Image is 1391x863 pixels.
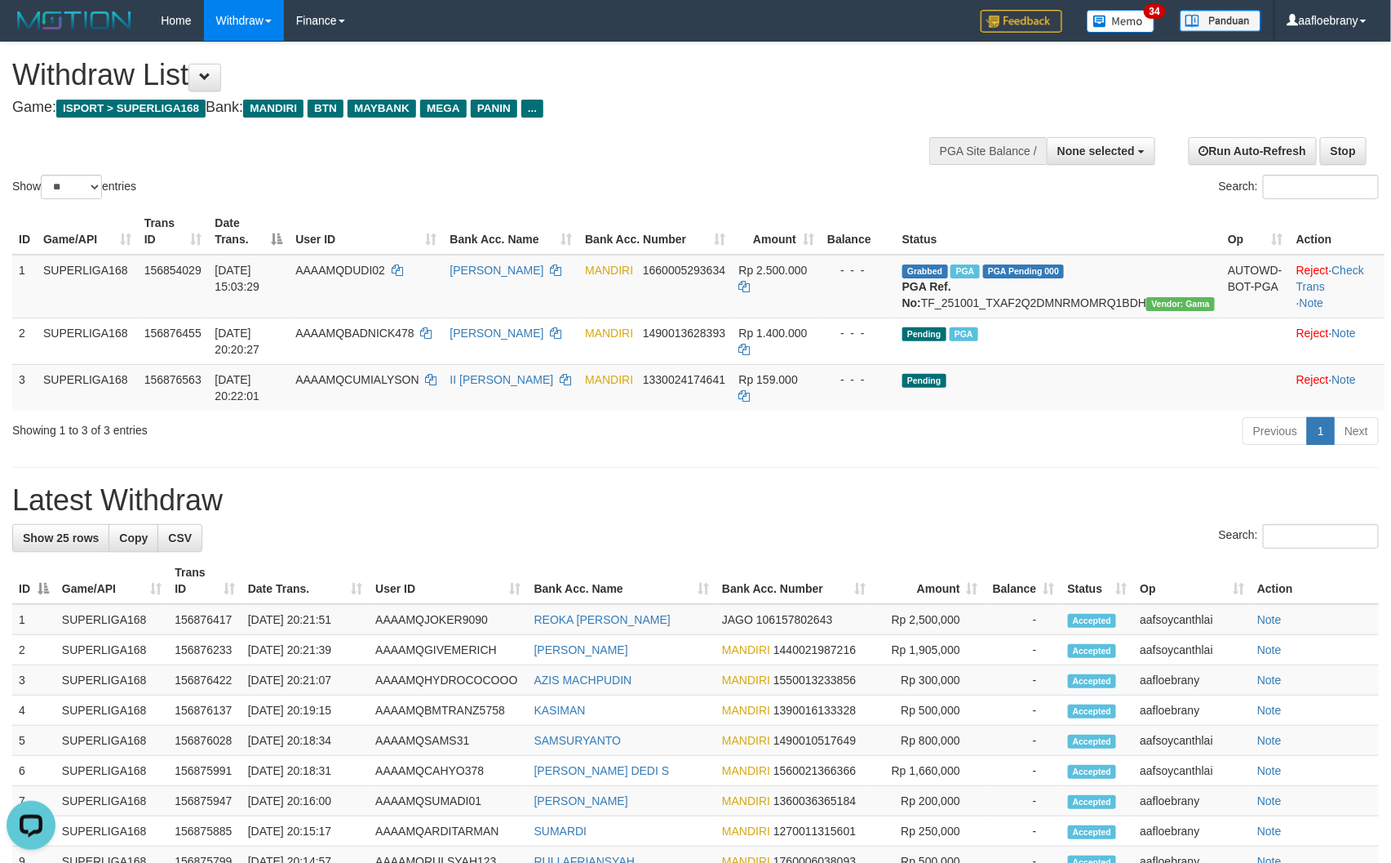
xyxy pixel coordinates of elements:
[420,100,467,118] span: MEGA
[773,794,856,807] span: Copy 1360036365184 to clipboard
[1263,524,1379,549] input: Search:
[41,175,102,199] select: Showentries
[1068,644,1117,658] span: Accepted
[12,558,55,604] th: ID: activate to sort column descending
[12,756,55,786] td: 6
[208,208,289,255] th: Date Trans.: activate to sort column descending
[1332,327,1357,340] a: Note
[773,825,856,838] span: Copy 1270011315601 to clipboard
[1320,137,1367,165] a: Stop
[534,704,586,717] a: KASIMAN
[241,635,369,665] td: [DATE] 20:21:39
[985,665,1061,696] td: -
[295,264,385,277] span: AAAAMQDUDI02
[534,613,671,626] a: REOKA [PERSON_NAME]
[1257,704,1282,717] a: Note
[1133,665,1251,696] td: aafloebrany
[1219,175,1379,199] label: Search:
[985,696,1061,726] td: -
[109,524,158,552] a: Copy
[12,635,55,665] td: 2
[773,764,856,777] span: Copy 1560021366366 to clipboard
[1133,635,1251,665] td: aafsoycanthlai
[902,374,946,388] span: Pending
[1290,364,1384,411] td: ·
[1257,734,1282,747] a: Note
[578,208,732,255] th: Bank Acc. Number: activate to sort column ascending
[1047,137,1155,165] button: None selected
[369,756,527,786] td: AAAAMQCAHYO378
[872,726,985,756] td: Rp 800,000
[1257,674,1282,687] a: Note
[12,484,1379,517] h1: Latest Withdraw
[243,100,303,118] span: MANDIRI
[950,327,978,341] span: Marked by aafsoycanthlai
[872,665,985,696] td: Rp 300,000
[1296,327,1329,340] a: Reject
[1133,816,1251,847] td: aafloebrany
[715,558,872,604] th: Bank Acc. Number: activate to sort column ascending
[821,208,896,255] th: Balance
[1146,297,1215,311] span: Vendor URL: https://trx31.1velocity.biz
[1221,208,1290,255] th: Op: activate to sort column ascending
[722,794,770,807] span: MANDIRI
[1257,613,1282,626] a: Note
[1068,674,1117,688] span: Accepted
[168,726,241,756] td: 156876028
[1332,373,1357,386] a: Note
[773,704,856,717] span: Copy 1390016133328 to clipboard
[7,7,55,56] button: Open LiveChat chat widget
[872,635,985,665] td: Rp 1,905,000
[1068,614,1117,628] span: Accepted
[12,175,136,199] label: Show entries
[144,327,202,340] span: 156876455
[643,264,725,277] span: Copy 1660005293634 to clipboard
[55,604,168,635] td: SUPERLIGA168
[827,371,889,388] div: - - -
[168,635,241,665] td: 156876233
[37,364,138,411] td: SUPERLIGA168
[450,373,554,386] a: II [PERSON_NAME]
[12,604,55,635] td: 1
[241,696,369,726] td: [DATE] 20:19:15
[1307,417,1335,445] a: 1
[168,696,241,726] td: 156876137
[450,327,544,340] a: [PERSON_NAME]
[12,8,136,33] img: MOTION_logo.png
[12,364,37,411] td: 3
[55,786,168,816] td: SUPERLIGA168
[1068,705,1117,718] span: Accepted
[902,327,946,341] span: Pending
[950,265,979,278] span: Marked by aafsoycanthlai
[55,756,168,786] td: SUPERLIGA168
[902,280,951,309] b: PGA Ref. No:
[55,558,168,604] th: Game/API: activate to sort column ascending
[12,416,567,438] div: Showing 1 to 3 of 3 entries
[1290,255,1384,318] td: · ·
[241,558,369,604] th: Date Trans.: activate to sort column ascending
[1257,794,1282,807] a: Note
[23,532,99,545] span: Show 25 rows
[1133,696,1251,726] td: aafloebrany
[929,137,1047,165] div: PGA Site Balance /
[12,524,109,552] a: Show 25 rows
[1133,786,1251,816] td: aafloebrany
[534,794,628,807] a: [PERSON_NAME]
[585,264,633,277] span: MANDIRI
[295,373,419,386] span: AAAAMQCUMIALYSON
[1296,264,1364,293] a: Check Trans
[534,734,622,747] a: SAMSURYANTO
[444,208,579,255] th: Bank Acc. Name: activate to sort column ascending
[1221,255,1290,318] td: AUTOWD-BOT-PGA
[1068,735,1117,749] span: Accepted
[215,264,259,293] span: [DATE] 15:03:29
[534,825,587,838] a: SUMARDI
[241,726,369,756] td: [DATE] 20:18:34
[534,674,632,687] a: AZIS MACHPUDIN
[773,674,856,687] span: Copy 1550013233856 to clipboard
[722,825,770,838] span: MANDIRI
[827,262,889,278] div: - - -
[55,816,168,847] td: SUPERLIGA168
[872,756,985,786] td: Rp 1,660,000
[1296,264,1329,277] a: Reject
